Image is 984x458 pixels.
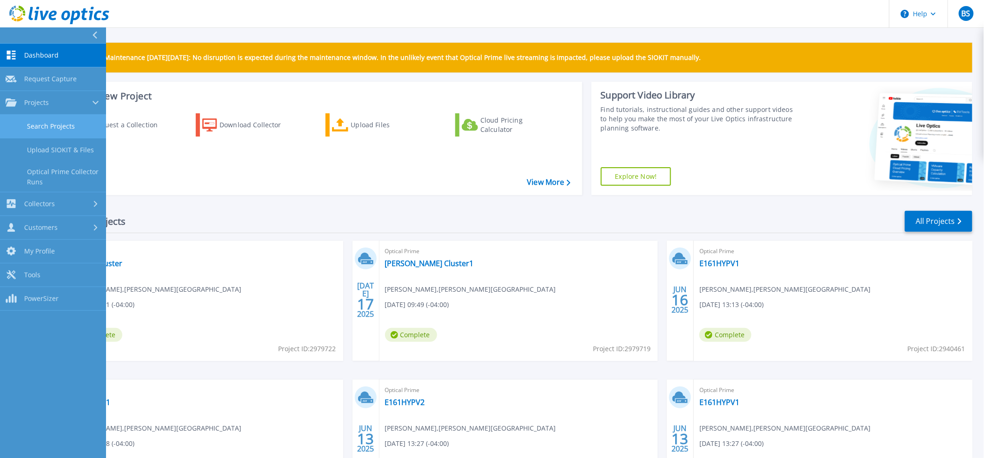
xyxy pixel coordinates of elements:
span: Project ID: 2979722 [279,344,336,354]
span: Customers [24,223,58,232]
a: E161HYPV2 [385,398,425,407]
a: View More [527,178,570,187]
span: Complete [385,328,437,342]
div: JUN 2025 [672,283,689,317]
span: 17 [357,300,374,308]
div: [DATE] 2025 [357,283,374,317]
span: [DATE] 09:49 (-04:00) [385,300,449,310]
span: [PERSON_NAME] , [PERSON_NAME][GEOGRAPHIC_DATA] [70,284,241,294]
a: All Projects [905,211,972,232]
span: 13 [672,435,689,443]
a: Explore Now! [601,167,672,186]
span: Optical Prime [699,246,967,256]
span: Optical Prime [699,385,967,395]
span: Request Capture [24,75,77,83]
a: Upload Files [326,113,429,137]
a: Request a Collection [66,113,170,137]
span: Tools [24,271,40,279]
a: E161HYPV1 [699,259,739,268]
span: Project ID: 2940461 [908,344,965,354]
span: Projects [24,98,49,107]
span: [DATE] 13:13 (-04:00) [699,300,764,310]
div: Support Video Library [601,89,796,101]
span: 16 [672,296,689,304]
span: Optical Prime [385,385,652,395]
div: Upload Files [351,116,426,134]
span: Project ID: 2979719 [593,344,651,354]
span: Optical Prime [70,246,338,256]
p: Scheduled Maintenance [DATE][DATE]: No disruption is expected during the maintenance window. In t... [69,54,701,61]
span: Optical Prime [385,246,652,256]
span: Dashboard [24,51,59,59]
span: Complete [699,328,751,342]
span: Optical Prime [70,385,338,395]
div: JUN 2025 [672,422,689,456]
h3: Start a New Project [66,91,570,101]
span: My Profile [24,247,55,255]
span: [PERSON_NAME] , [PERSON_NAME][GEOGRAPHIC_DATA] [385,284,556,294]
span: [PERSON_NAME] , [PERSON_NAME][GEOGRAPHIC_DATA] [699,284,871,294]
span: 13 [357,435,374,443]
a: [PERSON_NAME] Cluster1 [385,259,474,268]
a: E161HYPV1 [699,398,739,407]
span: Collectors [24,200,55,208]
div: Find tutorials, instructional guides and other support videos to help you make the most of your L... [601,105,796,133]
span: PowerSizer [24,294,59,303]
div: Download Collector [219,116,294,134]
div: Request a Collection [93,116,167,134]
span: [DATE] 13:27 (-04:00) [385,438,449,449]
div: JUN 2025 [357,422,374,456]
div: Cloud Pricing Calculator [480,116,555,134]
a: Cloud Pricing Calculator [455,113,559,137]
span: [PERSON_NAME] , [PERSON_NAME][GEOGRAPHIC_DATA] [70,423,241,433]
span: [PERSON_NAME] , [PERSON_NAME][GEOGRAPHIC_DATA] [699,423,871,433]
span: BS [962,10,971,17]
a: Download Collector [196,113,299,137]
span: [PERSON_NAME] , [PERSON_NAME][GEOGRAPHIC_DATA] [385,423,556,433]
span: [DATE] 13:27 (-04:00) [699,438,764,449]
